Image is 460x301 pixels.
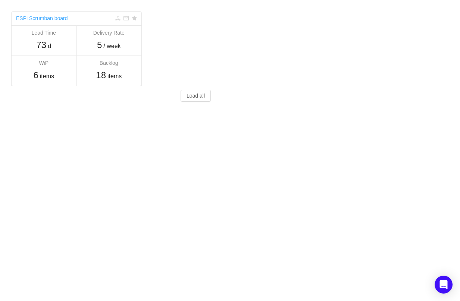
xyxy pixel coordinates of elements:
a: ESPi Scrumban board [16,15,68,21]
span: d [48,42,51,51]
span: 6 [33,70,38,80]
i: icon: mail [123,16,129,21]
button: Load all [181,90,211,102]
span: items [40,72,54,81]
div: Open Intercom Messenger [435,276,453,294]
span: items [107,72,122,81]
div: Delivery Rate [80,29,138,37]
span: 18 [96,70,106,80]
span: / week [103,42,121,51]
div: Backlog [80,59,138,67]
i: icon: deployment-unit [115,16,121,21]
i: icon: star [132,16,137,21]
span: 5 [97,40,102,50]
div: WiP [15,59,73,67]
span: 73 [36,40,46,50]
div: Lead Time [15,29,73,37]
